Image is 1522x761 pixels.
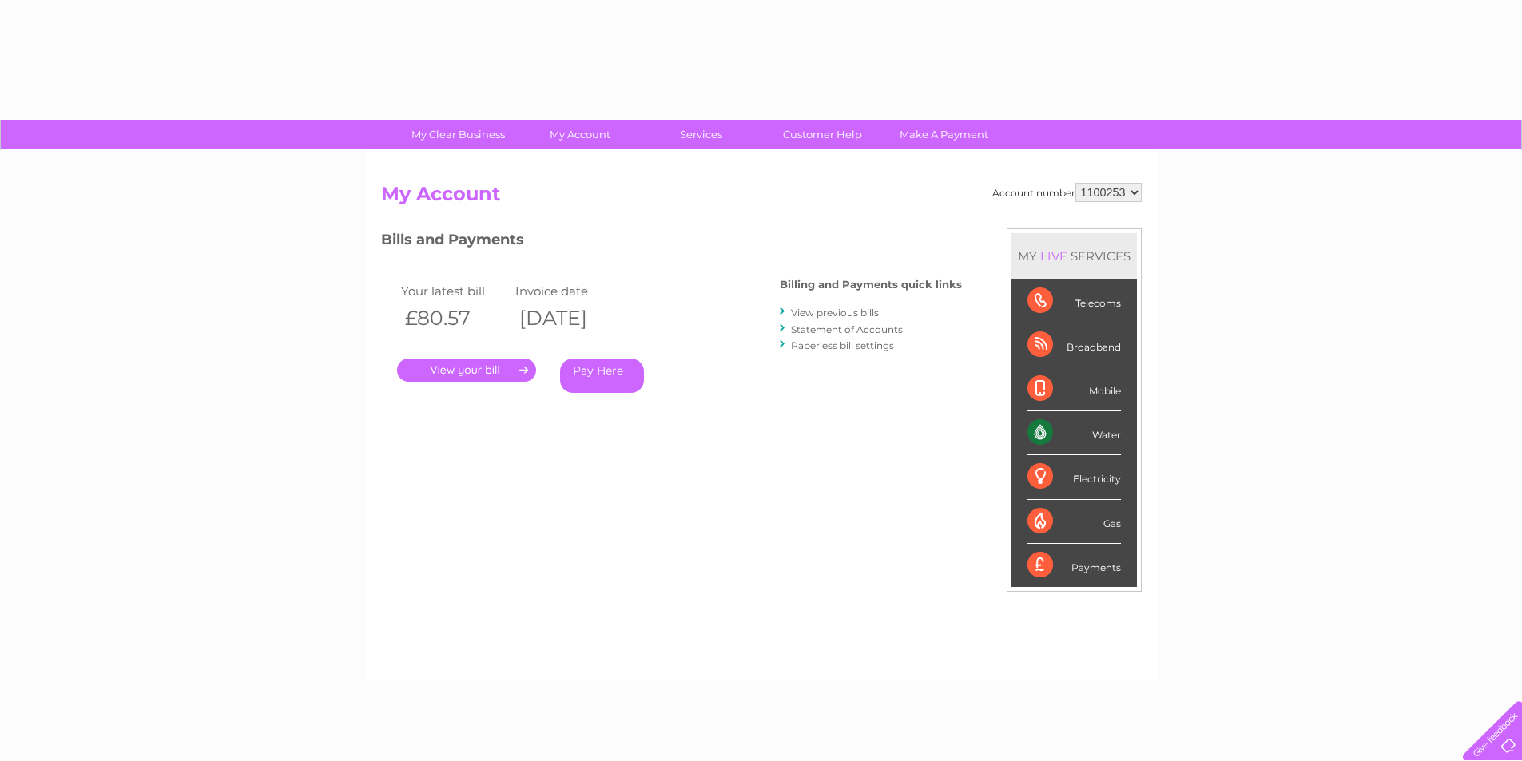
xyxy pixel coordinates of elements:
[381,228,962,256] h3: Bills and Payments
[635,120,767,149] a: Services
[992,183,1142,202] div: Account number
[560,359,644,393] a: Pay Here
[1027,323,1121,367] div: Broadband
[1027,367,1121,411] div: Mobile
[397,302,512,335] th: £80.57
[397,359,536,382] a: .
[397,280,512,302] td: Your latest bill
[514,120,646,149] a: My Account
[1027,544,1121,587] div: Payments
[757,120,888,149] a: Customer Help
[1011,233,1137,279] div: MY SERVICES
[791,307,879,319] a: View previous bills
[511,280,626,302] td: Invoice date
[791,323,903,335] a: Statement of Accounts
[381,183,1142,213] h2: My Account
[511,302,626,335] th: [DATE]
[1027,455,1121,499] div: Electricity
[392,120,524,149] a: My Clear Business
[878,120,1010,149] a: Make A Payment
[1027,500,1121,544] div: Gas
[780,279,962,291] h4: Billing and Payments quick links
[1027,279,1121,323] div: Telecoms
[791,339,894,351] a: Paperless bill settings
[1027,411,1121,455] div: Water
[1037,248,1071,264] div: LIVE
